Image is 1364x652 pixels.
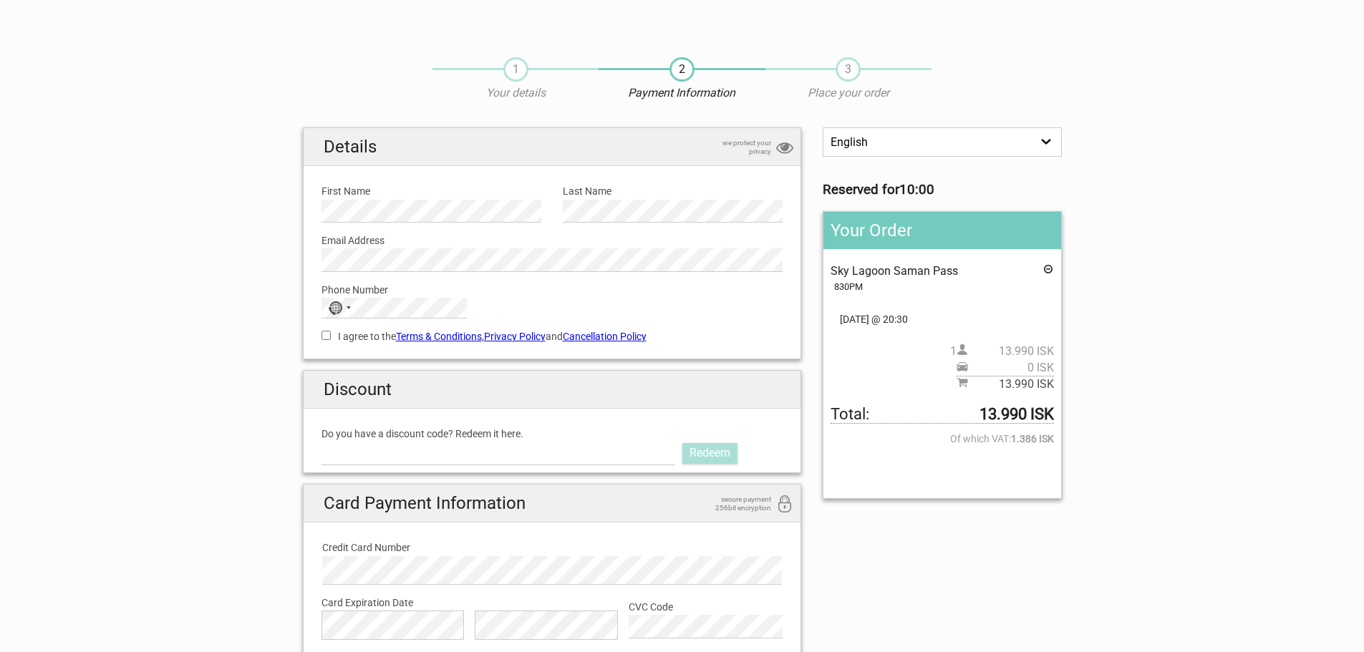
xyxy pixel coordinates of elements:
span: 2 [669,57,695,82]
strong: 10:00 [899,182,934,198]
label: First Name [321,183,541,199]
span: 3 [836,57,861,82]
label: Do you have a discount code? Redeem it here. [321,426,783,442]
h2: Card Payment Information [304,485,801,522]
a: Cancellation Policy [563,331,647,342]
span: 1 [503,57,528,82]
strong: 13.990 ISK [980,407,1054,422]
span: 13.990 ISK [968,376,1054,392]
p: Place your order [765,85,932,101]
span: Of which VAT: [831,431,1053,447]
button: Selected country [322,298,358,317]
p: Payment Information [599,85,765,101]
label: Card Expiration Date [321,595,783,610]
span: we protect your privacy [700,139,771,156]
span: Subtotal [957,376,1054,392]
a: Terms & Conditions [396,331,482,342]
h2: Your Order [823,212,1060,249]
h2: Details [304,128,801,166]
a: Privacy Policy [484,331,546,342]
h3: Reserved for [823,182,1061,198]
span: 1 person(s) [950,344,1054,359]
label: I agree to the , and [321,329,783,344]
label: Phone Number [321,282,783,298]
i: privacy protection [776,139,793,158]
h2: Discount [304,371,801,409]
span: 0 ISK [968,360,1054,376]
label: Credit Card Number [322,540,783,555]
a: Redeem [682,443,737,463]
label: Last Name [563,183,783,199]
div: 830PM [834,279,1053,295]
span: Sky Lagoon Saman Pass [831,264,958,278]
label: Email Address [321,233,783,248]
span: Total to be paid [831,407,1053,423]
i: 256bit encryption [776,495,793,515]
p: Your details [432,85,599,101]
label: CVC Code [629,599,783,615]
span: Pickup price [957,360,1054,376]
span: 13.990 ISK [968,344,1054,359]
span: [DATE] @ 20:30 [831,311,1053,327]
strong: 1.386 ISK [1011,431,1054,447]
span: secure payment 256bit encryption [700,495,771,512]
